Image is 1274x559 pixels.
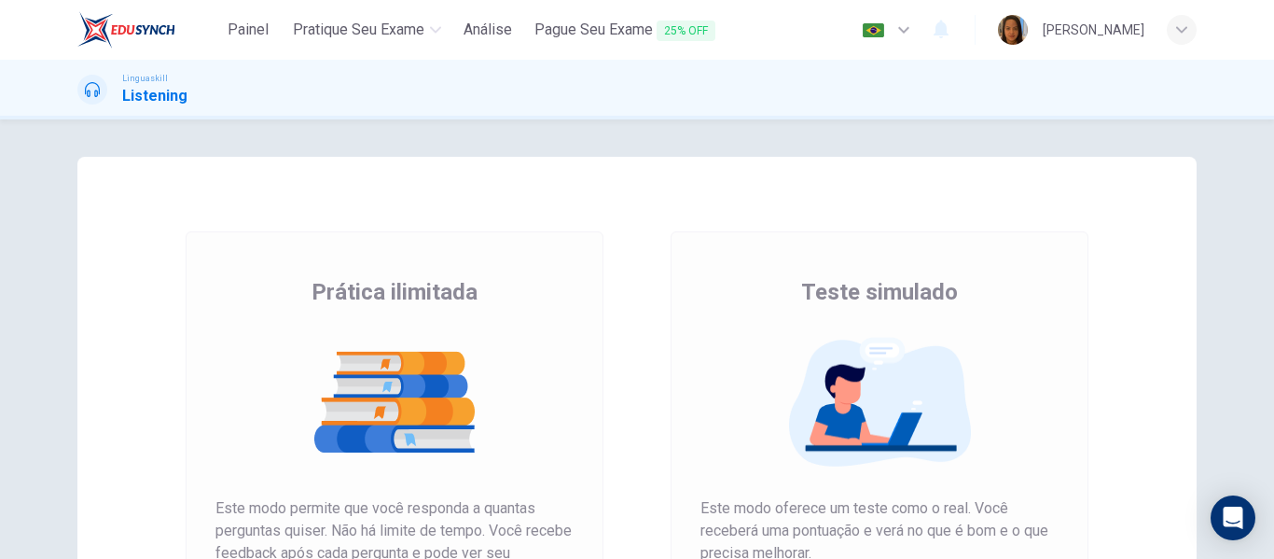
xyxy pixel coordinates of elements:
img: pt [862,23,885,37]
span: Pratique seu exame [293,19,424,41]
span: 25% OFF [657,21,715,41]
span: Linguaskill [122,72,168,85]
div: [PERSON_NAME] [1043,19,1144,41]
span: Análise [464,19,512,41]
a: Painel [218,13,278,48]
h1: Listening [122,85,187,107]
span: Prática ilimitada [312,277,478,307]
a: EduSynch logo [77,11,218,49]
button: Pague Seu Exame25% OFF [527,13,723,48]
img: Profile picture [998,15,1028,45]
span: Painel [228,19,269,41]
span: Teste simulado [801,277,958,307]
a: Análise [456,13,519,48]
span: Pague Seu Exame [534,19,715,42]
button: Análise [456,13,519,47]
img: EduSynch logo [77,11,175,49]
div: Open Intercom Messenger [1211,496,1255,540]
button: Pratique seu exame [285,13,449,47]
button: Painel [218,13,278,47]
